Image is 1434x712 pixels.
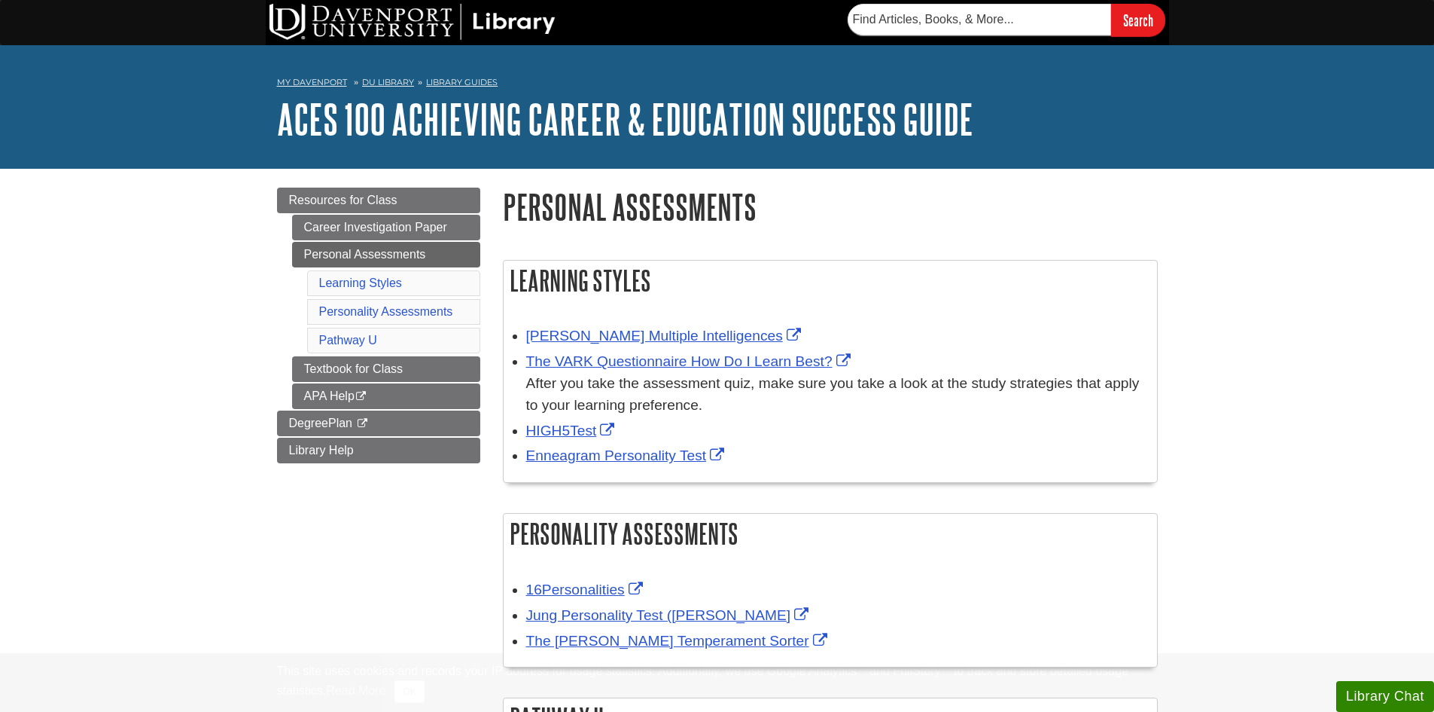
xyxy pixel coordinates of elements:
div: This site uses cookies and records your IP address for usage statistics. Additionally, we use Goo... [277,662,1158,703]
a: DegreePlan [277,411,480,436]
a: Pathway U [319,334,377,347]
form: Searches DU Library's articles, books, and more [848,4,1165,36]
h2: Learning Styles [504,261,1157,301]
h2: Personality Assessments [504,514,1157,554]
a: Link opens in new window [526,353,854,369]
a: Personality Assessments [319,305,453,318]
a: Link opens in new window [526,328,805,344]
button: Close [394,680,424,703]
i: This link opens in a new window [355,419,368,429]
button: Library Chat [1336,681,1434,712]
h1: Personal Assessments [503,188,1158,226]
a: Link opens in new window [526,448,729,463]
a: Career Investigation Paper [292,215,480,240]
a: Link opens in new window [526,633,831,649]
nav: breadcrumb [277,72,1158,96]
div: After you take the assessment quiz, make sure you take a look at the study strategies that apply ... [526,373,1149,417]
a: Textbook for Class [292,356,480,382]
a: Link opens in new window [526,423,619,439]
div: Guide Page Menu [277,188,480,463]
a: Link opens in new window [526,582,647,597]
a: Personal Assessments [292,242,480,267]
span: DegreePlan [289,417,353,429]
a: My Davenport [277,76,347,89]
span: Resources for Class [289,194,397,206]
img: DU Library [269,4,556,40]
i: This link opens in a new window [355,392,367,402]
a: Library Help [277,438,480,463]
a: Link opens in new window [526,607,813,623]
a: Read More [326,684,385,697]
a: Library Guides [426,77,498,87]
a: DU Library [362,77,414,87]
span: Library Help [289,444,354,457]
input: Find Articles, Books, & More... [848,4,1111,35]
a: ACES 100 Achieving Career & Education Success Guide [277,96,973,142]
a: APA Help [292,384,480,409]
input: Search [1111,4,1165,36]
a: Learning Styles [319,277,402,289]
a: Resources for Class [277,188,480,213]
